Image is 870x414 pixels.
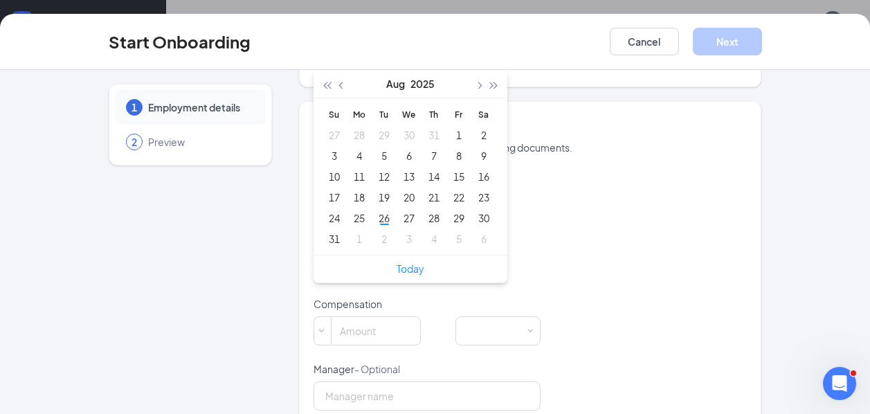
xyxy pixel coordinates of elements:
div: 22 [451,189,467,206]
td: 2025-08-18 [347,187,372,208]
div: 7 [426,147,442,164]
div: 30 [475,210,492,226]
td: 2025-08-14 [422,166,446,187]
th: Th [422,104,446,125]
div: 1 [451,127,467,143]
td: 2025-08-15 [446,166,471,187]
div: 4 [351,147,368,164]
h3: Start Onboarding [109,30,251,53]
div: 21 [426,189,442,206]
td: 2025-08-29 [446,208,471,228]
td: 2025-08-21 [422,187,446,208]
td: 2025-07-28 [347,125,372,145]
td: 2025-09-02 [372,228,397,249]
div: 8 [451,147,467,164]
td: 2025-08-13 [397,166,422,187]
td: 2025-07-29 [372,125,397,145]
td: 2025-08-01 [446,125,471,145]
th: Tu [372,104,397,125]
td: 2025-07-31 [422,125,446,145]
div: 6 [475,231,492,247]
td: 2025-08-31 [322,228,347,249]
div: 13 [401,168,417,185]
span: 1 [132,100,137,114]
td: 2025-08-17 [322,187,347,208]
div: 28 [351,127,368,143]
td: 2025-08-02 [471,125,496,145]
div: 26 [376,210,392,226]
td: 2025-08-04 [347,145,372,166]
div: 25 [351,210,368,226]
td: 2025-08-23 [471,187,496,208]
td: 2025-09-03 [397,228,422,249]
td: 2025-08-10 [322,166,347,187]
div: 11 [351,168,368,185]
div: 12 [376,168,392,185]
div: 5 [376,147,392,164]
div: 18 [351,189,368,206]
th: We [397,104,422,125]
input: Manager name [314,381,541,411]
span: 2 [132,135,137,149]
button: Next [693,28,762,55]
div: 16 [475,168,492,185]
div: 20 [401,189,417,206]
div: 17 [326,189,343,206]
div: 4 [426,231,442,247]
td: 2025-08-28 [422,208,446,228]
h4: Employment details [314,118,747,138]
div: 14 [426,168,442,185]
td: 2025-08-16 [471,166,496,187]
th: Mo [347,104,372,125]
td: 2025-08-09 [471,145,496,166]
input: Amount [332,317,420,345]
iframe: Intercom live chat [823,367,856,400]
div: 30 [401,127,417,143]
div: 31 [426,127,442,143]
div: 31 [326,231,343,247]
td: 2025-09-01 [347,228,372,249]
td: 2025-07-27 [322,125,347,145]
button: Aug [386,70,405,98]
td: 2025-08-07 [422,145,446,166]
td: 2025-08-25 [347,208,372,228]
span: Employment details [148,100,252,114]
span: Preview [148,135,252,149]
div: 29 [376,127,392,143]
div: 3 [401,231,417,247]
td: 2025-08-06 [397,145,422,166]
p: This information is used to create onboarding documents. [314,141,747,154]
td: 2025-09-04 [422,228,446,249]
th: Su [322,104,347,125]
td: 2025-09-05 [446,228,471,249]
td: 2025-09-06 [471,228,496,249]
td: 2025-07-30 [397,125,422,145]
div: 3 [326,147,343,164]
td: 2025-08-20 [397,187,422,208]
div: 2 [376,231,392,247]
td: 2025-08-22 [446,187,471,208]
p: Manager [314,362,541,376]
td: 2025-08-08 [446,145,471,166]
div: 24 [326,210,343,226]
div: 6 [401,147,417,164]
td: 2025-08-30 [471,208,496,228]
td: 2025-08-12 [372,166,397,187]
a: Today [397,262,424,275]
div: 2 [475,127,492,143]
td: 2025-08-26 [372,208,397,228]
div: 15 [451,168,467,185]
div: 19 [376,189,392,206]
button: 2025 [410,70,435,98]
td: 2025-08-27 [397,208,422,228]
div: 10 [326,168,343,185]
div: 9 [475,147,492,164]
div: 1 [351,231,368,247]
td: 2025-08-11 [347,166,372,187]
p: Compensation [314,297,541,311]
div: 29 [451,210,467,226]
span: - Optional [354,363,400,375]
td: 2025-08-24 [322,208,347,228]
button: Cancel [610,28,679,55]
div: 27 [401,210,417,226]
